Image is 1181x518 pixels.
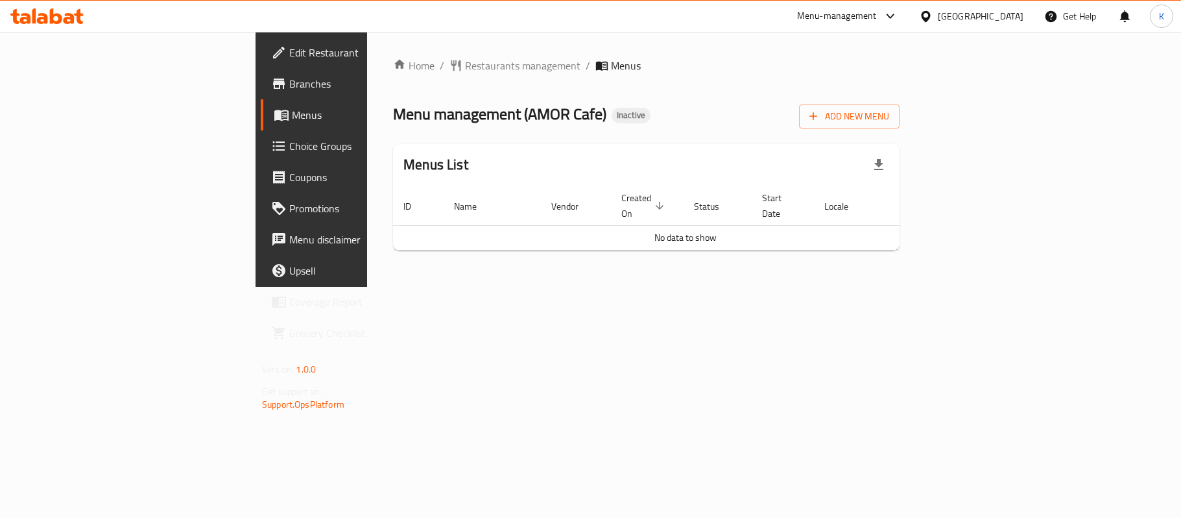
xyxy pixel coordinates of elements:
[289,263,442,278] span: Upsell
[762,190,798,221] span: Start Date
[403,155,468,175] h2: Menus List
[612,108,650,123] div: Inactive
[261,68,453,99] a: Branches
[393,99,606,129] span: Menu management ( AMOR Cafe )
[261,286,453,317] a: Coverage Report
[881,186,978,226] th: Actions
[261,37,453,68] a: Edit Restaurant
[289,76,442,92] span: Branches
[262,383,322,400] span: Get support on:
[261,99,453,130] a: Menus
[465,58,580,73] span: Restaurants management
[261,162,453,193] a: Coupons
[611,58,641,73] span: Menus
[393,58,900,73] nav: breadcrumb
[938,9,1023,23] div: [GEOGRAPHIC_DATA]
[296,361,316,378] span: 1.0.0
[289,232,442,247] span: Menu disclaimer
[454,199,494,214] span: Name
[289,325,442,341] span: Grocery Checklist
[551,199,595,214] span: Vendor
[393,186,978,251] table: enhanced table
[261,130,453,162] a: Choice Groups
[261,224,453,255] a: Menu disclaimer
[292,107,442,123] span: Menus
[612,110,650,121] span: Inactive
[403,199,428,214] span: ID
[289,169,442,185] span: Coupons
[261,193,453,224] a: Promotions
[1159,9,1164,23] span: K
[449,58,580,73] a: Restaurants management
[824,199,865,214] span: Locale
[799,105,900,129] button: Add New Menu
[863,149,894,180] div: Export file
[621,190,668,221] span: Created On
[289,45,442,60] span: Edit Restaurant
[586,58,590,73] li: /
[694,199,736,214] span: Status
[289,138,442,154] span: Choice Groups
[261,317,453,349] a: Grocery Checklist
[797,8,877,24] div: Menu-management
[289,201,442,216] span: Promotions
[289,294,442,310] span: Coverage Report
[261,255,453,286] a: Upsell
[809,108,889,125] span: Add New Menu
[262,396,344,413] a: Support.OpsPlatform
[654,229,717,246] span: No data to show
[262,361,294,378] span: Version:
